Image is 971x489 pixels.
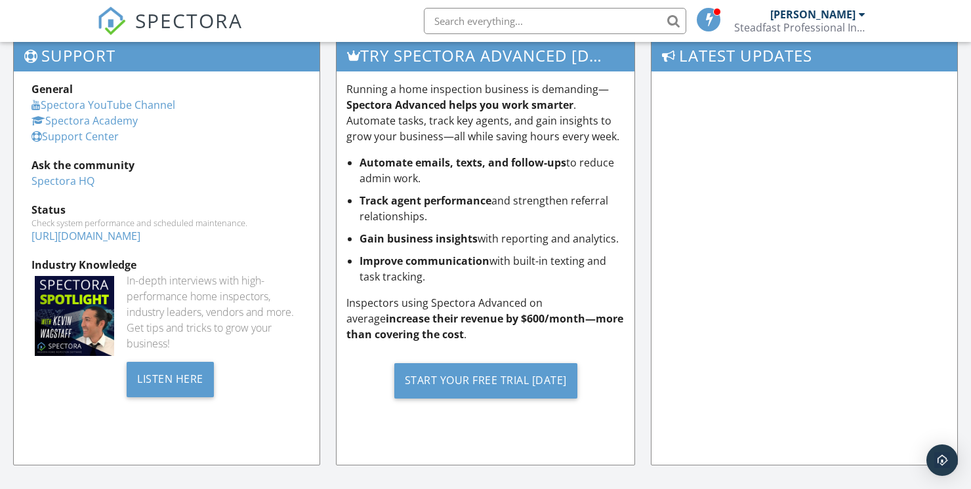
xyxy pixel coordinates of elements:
[770,8,856,21] div: [PERSON_NAME]
[360,253,625,284] li: with built-in texting and task tracking.
[31,82,73,96] strong: General
[424,8,686,34] input: Search everything...
[346,295,625,342] p: Inspectors using Spectora Advanced on average .
[360,155,566,170] strong: Automate emails, texts, and follow-ups
[31,257,302,273] div: Industry Knowledge
[734,21,865,34] div: Steadfast Professional Inspections LLC
[346,81,625,144] p: Running a home inspection business is demanding— . Automate tasks, track key agents, and gain ins...
[31,129,119,144] a: Support Center
[97,18,243,45] a: SPECTORA
[360,193,491,208] strong: Track agent performance
[360,231,478,246] strong: Gain business insights
[135,7,243,34] span: SPECTORA
[926,444,958,476] div: Open Intercom Messenger
[35,276,114,355] img: Spectoraspolightmain
[360,254,489,268] strong: Improve communication
[31,113,138,128] a: Spectora Academy
[360,231,625,246] li: with reporting and analytics.
[31,229,140,243] a: [URL][DOMAIN_NAME]
[360,155,625,186] li: to reduce admin work.
[346,98,573,112] strong: Spectora Advanced helps you work smarter
[360,193,625,224] li: and strengthen referral relationships.
[394,363,577,399] div: Start Your Free Trial [DATE]
[31,218,302,228] div: Check system performance and scheduled maintenance.
[127,371,214,385] a: Listen Here
[346,353,625,408] a: Start Your Free Trial [DATE]
[31,174,94,188] a: Spectora HQ
[127,362,214,397] div: Listen Here
[14,39,320,71] h3: Support
[31,202,302,218] div: Status
[31,157,302,173] div: Ask the community
[337,39,634,71] h3: Try spectora advanced [DATE]
[651,39,957,71] h3: Latest Updates
[127,273,302,351] div: In-depth interviews with high-performance home inspectors, industry leaders, vendors and more. Ge...
[346,311,623,342] strong: increase their revenue by $600/month—more than covering the cost
[97,7,126,35] img: The Best Home Inspection Software - Spectora
[31,98,175,112] a: Spectora YouTube Channel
